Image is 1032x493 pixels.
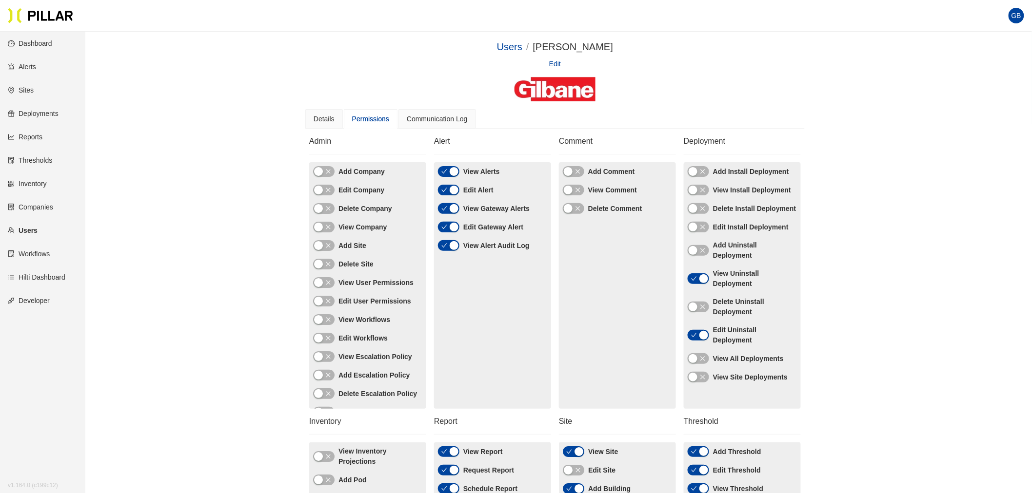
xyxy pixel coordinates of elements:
span: check [441,467,447,473]
span: check [441,224,447,230]
span: close [325,477,331,483]
span: GB [1012,8,1021,23]
label: View Uninstall Deployment [713,268,797,289]
span: close [325,169,331,174]
a: Edit [549,58,561,69]
label: Edit Alert [463,185,494,195]
span: check [441,187,447,193]
label: View User Permissions [338,278,414,288]
a: barsHilti Dashboard [8,273,65,281]
div: Details [314,114,335,124]
label: Edit Threshold [713,465,761,475]
label: Add Company [338,167,385,177]
span: close [700,247,706,253]
label: Add Site [338,241,366,251]
span: close [325,335,331,341]
span: / [526,41,529,52]
span: close [700,356,706,361]
span: close [700,206,706,211]
a: exceptionThresholds [8,156,52,164]
a: line-chartReports [8,133,42,141]
label: View Workflows [338,315,390,325]
a: Users [497,41,522,52]
h4: Site [559,417,676,426]
label: Edit User Permissions [338,296,411,306]
span: check [566,449,572,455]
h4: Alert [434,136,551,146]
label: Delete Company [338,204,392,214]
label: Add Uninstall Deployment [713,240,797,261]
h4: Deployment [684,136,801,146]
div: Communication Log [407,114,468,124]
label: Add Threshold [713,447,761,457]
span: close [700,374,706,380]
span: close [575,187,581,193]
label: Delete Escalation Policy [338,389,417,399]
label: Delete Install Deployment [713,204,796,214]
span: check [691,449,697,455]
img: Pillar Technologies [8,8,73,23]
span: close [700,304,706,310]
span: close [325,206,331,211]
span: close [325,224,331,230]
label: View Comment [588,185,637,195]
label: View Company [338,222,387,232]
a: teamUsers [8,227,38,234]
span: close [325,187,331,193]
span: close [325,354,331,360]
a: apiDeveloper [8,297,50,304]
a: giftDeployments [8,110,59,117]
label: View Gateway Alerts [463,204,530,214]
h4: Threshold [684,417,801,426]
a: qrcodeInventory [8,180,47,188]
span: close [700,187,706,193]
label: Add Comment [588,167,635,177]
div: Permissions [352,114,389,124]
label: View Escalation Policy [338,352,412,362]
label: Add Install Deployment [713,167,789,177]
span: close [700,169,706,174]
span: check [691,467,697,473]
label: View Inventory Projections [338,446,422,467]
label: Edit Workflows [338,333,388,343]
label: Edit Escalation Policy [338,407,410,417]
span: check [441,449,447,455]
label: Edit Site [588,465,615,475]
label: View Report [463,447,503,457]
span: check [441,486,447,492]
a: alertAlerts [8,63,36,71]
span: close [575,467,581,473]
span: close [575,206,581,211]
label: View All Deployments [713,354,784,364]
label: Edit Gateway Alert [463,222,523,232]
label: View Install Deployment [713,185,791,195]
img: Gilbane Building Company [515,77,595,101]
span: close [700,224,706,230]
label: View Alert Audit Log [463,241,530,251]
h4: Report [434,417,551,426]
a: dashboardDashboard [8,39,52,47]
span: close [325,298,331,304]
label: View Site Deployments [713,372,788,382]
a: auditWorkflows [8,250,50,258]
span: check [691,486,697,492]
span: close [325,372,331,378]
span: check [691,276,697,282]
h4: Comment [559,136,676,146]
label: Delete Comment [588,204,642,214]
label: Add Escalation Policy [338,370,410,380]
span: close [325,243,331,248]
span: close [325,261,331,267]
span: check [691,332,697,338]
label: Edit Uninstall Deployment [713,325,797,345]
label: Edit Install Deployment [713,222,789,232]
span: close [325,317,331,322]
span: check [441,206,447,211]
label: Edit Company [338,185,384,195]
a: solutionCompanies [8,203,53,211]
span: close [325,391,331,397]
span: close [325,454,331,459]
h4: Inventory [309,417,426,426]
span: check [441,169,447,174]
